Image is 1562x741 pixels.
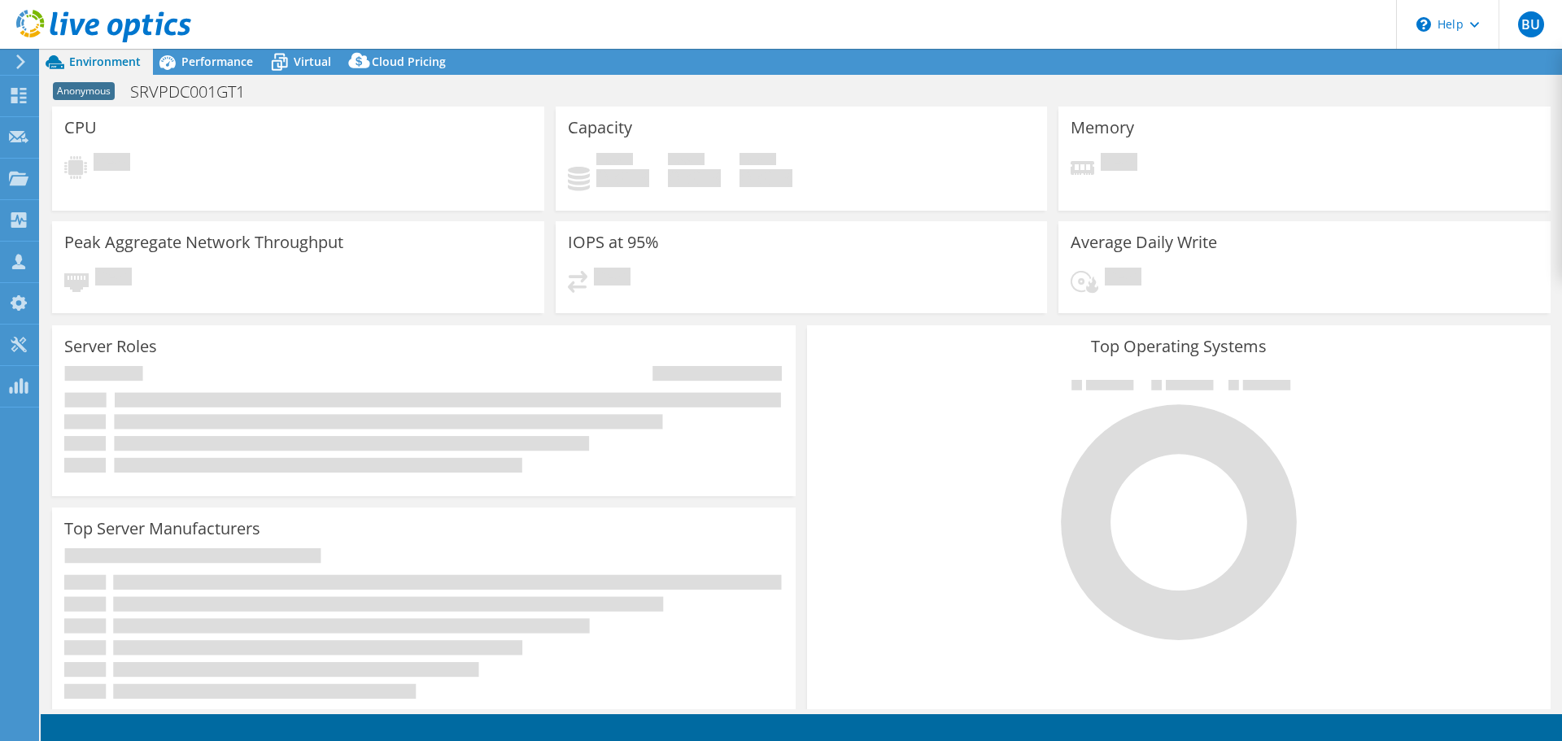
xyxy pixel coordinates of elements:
h4: 0 GiB [668,169,721,187]
h3: Peak Aggregate Network Throughput [64,233,343,251]
span: Environment [69,54,141,69]
span: Anonymous [53,82,115,100]
span: Virtual [294,54,331,69]
h3: CPU [64,119,97,137]
h3: IOPS at 95% [568,233,659,251]
h4: 0 GiB [596,169,649,187]
h3: Capacity [568,119,632,137]
h3: Memory [1071,119,1134,137]
h3: Server Roles [64,338,157,355]
span: Pending [95,268,132,290]
span: Pending [1101,153,1137,175]
span: Pending [1105,268,1141,290]
h3: Top Server Manufacturers [64,520,260,538]
h1: SRVPDC001GT1 [123,83,270,101]
h4: 0 GiB [740,169,792,187]
span: Pending [94,153,130,175]
span: Cloud Pricing [372,54,446,69]
span: Total [740,153,776,169]
span: BU [1518,11,1544,37]
h3: Top Operating Systems [819,338,1538,355]
h3: Average Daily Write [1071,233,1217,251]
span: Used [596,153,633,169]
svg: \n [1416,17,1431,32]
span: Free [668,153,705,169]
span: Pending [594,268,630,290]
span: Performance [181,54,253,69]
